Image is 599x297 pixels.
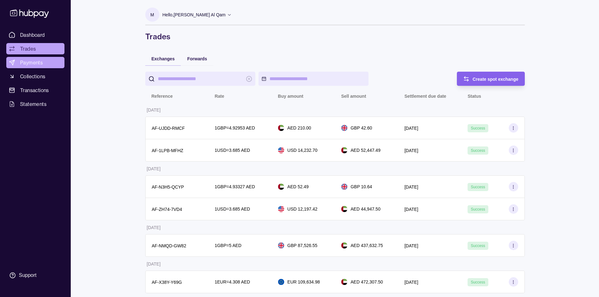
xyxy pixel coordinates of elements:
p: AED 437,632.75 [351,242,383,249]
p: 1 USD = 3.685 AED [215,206,250,212]
span: Create spot exchange [473,77,519,82]
p: [DATE] [404,207,418,212]
p: [DATE] [404,148,418,153]
button: Create spot exchange [457,72,525,86]
p: EUR 109,634.98 [287,278,320,285]
div: Support [19,272,36,279]
span: Trades [20,45,36,52]
span: Success [471,126,485,130]
span: Success [471,244,485,248]
p: Rate [215,94,224,99]
p: AF-UJDD-RMCF [152,126,185,131]
p: [DATE] [404,243,418,248]
img: ae [341,242,347,249]
a: Transactions [6,85,64,96]
p: AF-NMQD-GW82 [152,243,186,248]
span: Payments [20,59,43,66]
a: Statements [6,98,64,110]
p: [DATE] [404,126,418,131]
span: Success [471,207,485,212]
p: GBP 87,526.55 [287,242,317,249]
p: AF-ZH74-7VD4 [152,207,182,212]
p: [DATE] [147,225,161,230]
a: Support [6,269,64,282]
img: gb [341,125,347,131]
p: Status [468,94,481,99]
span: Transactions [20,86,49,94]
p: [DATE] [147,107,161,113]
p: USD 12,197.42 [287,206,318,212]
p: AF-X38Y-Y69G [152,280,182,285]
p: AED 472,307.50 [351,278,383,285]
img: us [278,147,284,153]
p: AED 44,947.50 [351,206,380,212]
p: AF-N3H5-QCYP [152,184,184,190]
img: ae [278,184,284,190]
span: Exchanges [152,56,175,61]
p: [DATE] [404,184,418,190]
p: Buy amount [278,94,303,99]
span: Forwards [187,56,207,61]
p: M [150,11,154,18]
p: Hello, [PERSON_NAME] Al Qam [163,11,226,18]
span: Success [471,280,485,284]
span: Collections [20,73,45,80]
img: eu [278,279,284,285]
p: AF-1LPB-MFHZ [152,148,183,153]
p: [DATE] [147,261,161,267]
p: 1 GBP = 5 AED [215,242,241,249]
img: ae [341,279,347,285]
p: 1 GBP = 4.92953 AED [215,124,255,131]
p: AED 52.49 [287,183,309,190]
span: Success [471,185,485,189]
p: [DATE] [147,166,161,171]
h1: Trades [145,31,525,41]
p: 1 GBP = 4.93327 AED [215,183,255,190]
img: ae [341,206,347,212]
p: 1 USD = 3.685 AED [215,147,250,154]
a: Trades [6,43,64,54]
p: AED 210.00 [287,124,311,131]
img: gb [278,242,284,249]
a: Collections [6,71,64,82]
a: Payments [6,57,64,68]
img: ae [341,147,347,153]
p: AED 52,447.49 [351,147,380,154]
p: Reference [152,94,173,99]
span: Statements [20,100,47,108]
p: Settlement due date [404,94,446,99]
a: Dashboard [6,29,64,41]
span: Success [471,148,485,153]
img: gb [341,184,347,190]
p: GBP 10.64 [351,183,372,190]
img: ae [278,125,284,131]
p: [DATE] [404,280,418,285]
p: GBP 42.60 [351,124,372,131]
p: 1 EUR = 4.308 AED [215,278,250,285]
img: us [278,206,284,212]
input: search [158,72,243,86]
span: Dashboard [20,31,45,39]
p: Sell amount [341,94,366,99]
p: USD 14,232.70 [287,147,318,154]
